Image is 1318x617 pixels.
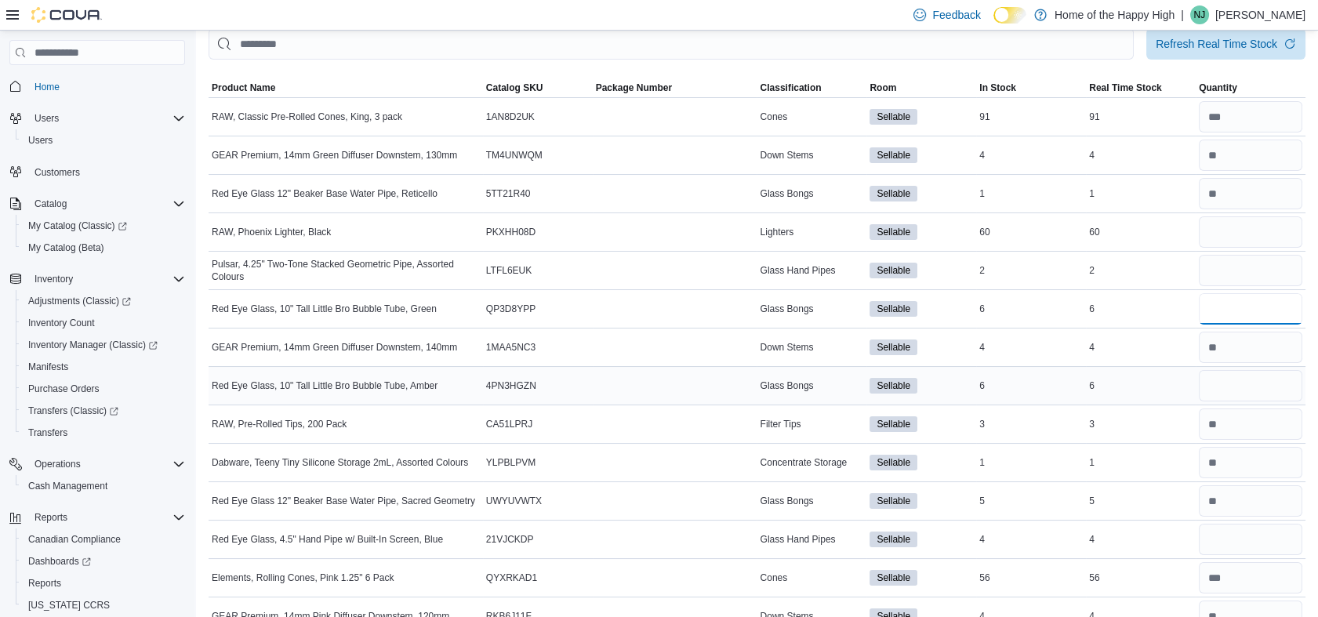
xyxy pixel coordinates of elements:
span: Users [28,109,185,128]
a: My Catalog (Classic) [22,216,133,235]
span: Purchase Orders [22,379,185,398]
div: 4 [976,338,1086,357]
span: Users [34,112,59,125]
span: Transfers (Classic) [28,405,118,417]
span: Filter Tips [760,418,801,430]
div: Nissy John [1190,5,1209,24]
span: Down Stems [760,149,813,162]
span: TM4UNWQM [486,149,543,162]
span: Sellable [877,340,910,354]
span: Inventory Manager (Classic) [22,336,185,354]
span: 21VJCKDP [486,533,534,546]
input: Dark Mode [993,7,1026,24]
button: Canadian Compliance [16,528,191,550]
button: Customers [3,161,191,183]
div: 6 [1086,299,1196,318]
span: Catalog [34,198,67,210]
span: Inventory Count [22,314,185,332]
span: Sellable [870,224,917,240]
span: Sellable [877,263,910,278]
span: Canadian Compliance [28,533,121,546]
span: My Catalog (Classic) [22,216,185,235]
div: 4 [976,146,1086,165]
button: Reports [3,506,191,528]
div: 6 [976,376,1086,395]
button: Product Name [209,78,483,97]
img: Cova [31,7,102,23]
div: 6 [976,299,1086,318]
a: Customers [28,163,86,182]
span: Dashboards [28,555,91,568]
span: In Stock [979,82,1016,94]
span: Real Time Stock [1089,82,1161,94]
span: Sellable [877,532,910,546]
button: Quantity [1196,78,1305,97]
nav: Complex example [9,68,185,617]
span: Transfers [28,426,67,439]
div: 3 [1086,415,1196,434]
span: Glass Hand Pipes [760,264,835,277]
span: Users [22,131,185,150]
a: Transfers [22,423,74,442]
span: Home [28,76,185,96]
span: GEAR Premium, 14mm Green Diffuser Downstem, 140mm [212,341,457,354]
a: My Catalog (Classic) [16,215,191,237]
button: Home [3,74,191,97]
a: Cash Management [22,477,114,495]
div: 6 [1086,376,1196,395]
span: Reports [28,508,185,527]
span: Glass Bongs [760,379,813,392]
div: 5 [976,492,1086,510]
span: Reports [22,574,185,593]
span: Sellable [877,110,910,124]
div: 2 [976,261,1086,280]
span: Classification [760,82,821,94]
span: Sellable [877,571,910,585]
button: Refresh Real Time Stock [1146,28,1305,60]
div: 60 [976,223,1086,241]
span: Sellable [870,378,917,394]
span: Red Eye Glass 12" Beaker Base Water Pipe, Reticello [212,187,438,200]
span: 1AN8D2UK [486,111,535,123]
span: Cash Management [22,477,185,495]
button: Cash Management [16,475,191,497]
span: Sellable [877,225,910,239]
span: Sellable [870,147,917,163]
p: Home of the Happy High [1055,5,1175,24]
div: 60 [1086,223,1196,241]
button: Users [16,129,191,151]
button: Manifests [16,356,191,378]
p: | [1181,5,1184,24]
button: Purchase Orders [16,378,191,400]
span: Transfers (Classic) [22,401,185,420]
span: [US_STATE] CCRS [28,599,110,612]
a: Dashboards [22,552,97,571]
span: Sellable [870,455,917,470]
span: Transfers [22,423,185,442]
span: Sellable [877,379,910,393]
span: Dabware, Teeny Tiny Silicone Storage 2mL, Assorted Colours [212,456,468,469]
button: Catalog SKU [483,78,593,97]
span: Canadian Compliance [22,530,185,549]
span: Inventory [28,270,185,289]
span: Red Eye Glass 12" Beaker Base Water Pipe, Sacred Geometry [212,495,475,507]
span: NJ [1194,5,1206,24]
span: PKXHH08D [486,226,536,238]
span: Sellable [870,301,917,317]
a: Dashboards [16,550,191,572]
a: My Catalog (Beta) [22,238,111,257]
span: Red Eye Glass, 4.5" Hand Pipe w/ Built-In Screen, Blue [212,533,443,546]
button: Package Number [593,78,757,97]
span: Inventory [34,273,73,285]
span: Concentrate Storage [760,456,847,469]
span: Purchase Orders [28,383,100,395]
span: Sellable [877,148,910,162]
span: Down Stems [760,341,813,354]
button: Users [3,107,191,129]
span: 5TT21R40 [486,187,531,200]
div: 5 [1086,492,1196,510]
a: Inventory Manager (Classic) [22,336,164,354]
a: [US_STATE] CCRS [22,596,116,615]
span: Glass Bongs [760,495,813,507]
span: QP3D8YPP [486,303,536,315]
